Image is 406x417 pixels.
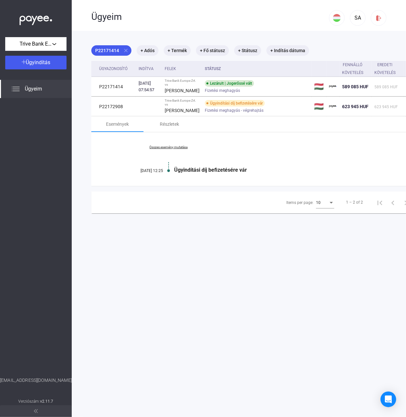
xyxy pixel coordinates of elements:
div: 1 – 2 of 2 [346,198,363,206]
img: HU [333,14,341,22]
div: Események [106,120,129,128]
mat-icon: close [123,48,129,53]
span: 589 085 HUF [342,84,368,89]
img: list.svg [12,85,20,93]
div: Ügyazonosító [99,65,133,73]
div: Ügyindítási díj befizetésére vár [174,167,396,173]
div: [DATE] 07:54:57 [139,80,159,93]
button: SA [350,10,366,26]
div: Indítva [139,65,159,73]
span: 589 085 HUF [374,85,398,89]
div: SA [352,14,363,22]
button: Previous page [386,196,399,209]
img: white-payee-white-dot.svg [20,12,52,25]
img: plus-white.svg [22,60,26,64]
div: Eredeti követelés [374,61,396,77]
button: Trive Bank Europe Zrt. [5,37,67,51]
span: Trive Bank Europe Zrt. [20,40,52,48]
img: payee-logo [329,103,337,110]
button: Ügyindítás [5,56,67,69]
td: 🇭🇺 [311,97,326,116]
div: Trive Bank Europe Zrt. vs [165,99,200,107]
mat-chip: + Státusz [234,45,261,56]
button: HU [329,10,345,26]
div: Items per page: [286,199,313,207]
div: Részletek [160,120,179,128]
mat-chip: + Indítás dátuma [266,45,309,56]
td: 🇭🇺 [311,77,326,96]
div: Indítva [139,65,154,73]
span: 623 945 HUF [374,105,398,109]
div: Felek [165,65,200,73]
span: Ügyeim [25,85,42,93]
div: [DATE] 12:25 [124,168,163,173]
img: arrow-double-left-grey.svg [34,409,38,413]
mat-select: Items per page: [316,198,334,206]
mat-chip: + Adós [137,45,158,56]
div: Ügyindítási díj befizetésére vár [205,100,265,107]
div: Ügyeim [91,11,329,22]
span: Fizetési meghagyás [205,87,240,94]
td: P22172908 [91,97,136,116]
div: Trive Bank Europe Zrt. vs [165,79,200,87]
mat-chip: + Fő státusz [196,45,229,56]
mat-chip: P22171414 [91,45,131,56]
span: Ügyindítás [26,59,51,65]
th: Státusz [202,61,311,77]
div: Ügyazonosító [99,65,128,73]
strong: v2.11.7 [40,399,53,404]
button: logout-red [371,10,386,26]
img: payee-logo [329,83,337,91]
strong: [PERSON_NAME] [165,108,200,113]
div: Open Intercom Messenger [381,392,396,407]
td: P22171414 [91,77,136,96]
div: Eredeti követelés [374,61,401,77]
div: Felek [165,65,176,73]
div: Fennálló követelés [342,61,363,77]
strong: [PERSON_NAME] [165,88,200,93]
span: 623 945 HUF [342,104,368,109]
a: Összes esemény mutatása [124,145,213,149]
span: 10 [316,200,321,205]
div: Fennálló követelés [342,61,369,77]
div: Lezárult | Jogerőssé vált [205,80,254,87]
mat-chip: + Termék [164,45,191,56]
span: Fizetési meghagyás - végrehajtás [205,107,263,114]
button: First page [373,196,386,209]
img: logout-red [375,15,382,22]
